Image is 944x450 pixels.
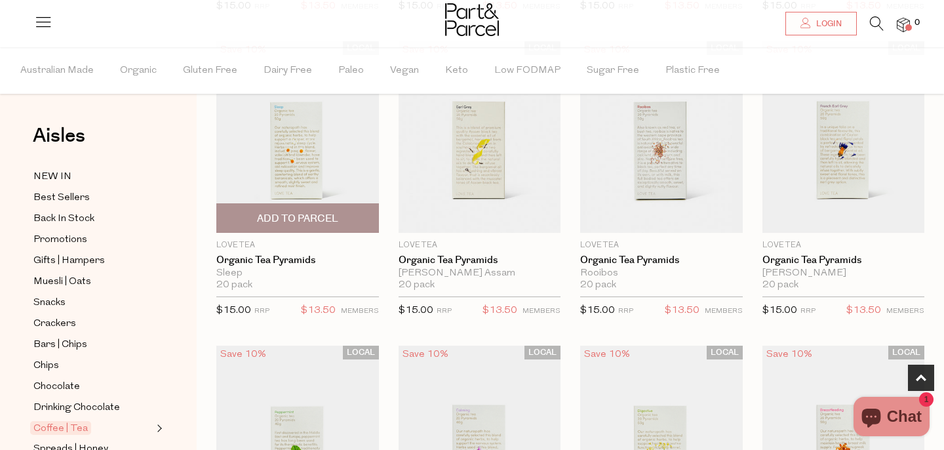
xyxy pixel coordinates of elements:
[216,346,270,363] div: Save 10%
[399,255,561,266] a: Organic Tea Pyramids
[33,379,80,395] span: Chocolate
[33,316,76,332] span: Crackers
[522,308,560,315] small: MEMBERS
[301,302,336,319] span: $13.50
[580,268,743,279] div: Rooibos
[846,302,881,319] span: $13.50
[390,48,419,94] span: Vegan
[33,378,153,395] a: Chocolate
[762,279,798,291] span: 20 pack
[33,274,153,290] a: Muesli | Oats
[33,358,59,374] span: Chips
[33,126,85,159] a: Aisles
[216,279,252,291] span: 20 pack
[897,18,910,31] a: 0
[911,17,923,29] span: 0
[762,268,925,279] div: [PERSON_NAME]
[33,253,153,269] a: Gifts | Hampers
[580,306,615,316] span: $15.00
[33,274,91,290] span: Muesli | Oats
[399,306,433,316] span: $15.00
[341,308,379,315] small: MEMBERS
[33,295,153,311] a: Snacks
[618,308,633,315] small: RRP
[399,268,561,279] div: [PERSON_NAME] Assam
[120,48,157,94] span: Organic
[33,420,153,436] a: Coffee | Tea
[33,400,120,416] span: Drinking Chocolate
[587,48,639,94] span: Sugar Free
[494,48,560,94] span: Low FODMAP
[437,308,452,315] small: RRP
[33,295,66,311] span: Snacks
[33,211,153,227] a: Back In Stock
[762,255,925,266] a: Organic Tea Pyramids
[33,358,153,374] a: Chips
[482,302,517,319] span: $13.50
[216,203,379,233] button: Add To Parcel
[33,337,87,353] span: Bars | Chips
[399,346,452,363] div: Save 10%
[216,306,251,316] span: $15.00
[33,169,71,185] span: NEW IN
[33,232,153,248] a: Promotions
[216,41,379,233] img: Organic Tea Pyramids
[524,346,560,359] span: LOCAL
[33,190,153,206] a: Best Sellers
[707,346,743,359] span: LOCAL
[343,346,379,359] span: LOCAL
[33,253,105,269] span: Gifts | Hampers
[800,308,816,315] small: RRP
[183,48,237,94] span: Gluten Free
[850,397,934,440] inbox-online-store-chat: Shopify online store chat
[580,279,616,291] span: 20 pack
[665,302,699,319] span: $13.50
[762,346,816,363] div: Save 10%
[762,239,925,251] p: Love Tea
[886,308,924,315] small: MEMBERS
[665,48,720,94] span: Plastic Free
[399,239,561,251] p: Love Tea
[580,239,743,251] p: Love Tea
[580,255,743,266] a: Organic Tea Pyramids
[762,306,797,316] span: $15.00
[153,420,163,436] button: Expand/Collapse Coffee | Tea
[33,190,90,206] span: Best Sellers
[33,121,85,150] span: Aisles
[216,268,379,279] div: Sleep
[445,48,468,94] span: Keto
[338,48,364,94] span: Paleo
[580,346,634,363] div: Save 10%
[20,48,94,94] span: Australian Made
[254,308,269,315] small: RRP
[216,255,379,266] a: Organic Tea Pyramids
[705,308,743,315] small: MEMBERS
[580,41,743,233] img: Organic Tea Pyramids
[33,316,153,332] a: Crackers
[33,211,94,227] span: Back In Stock
[399,279,435,291] span: 20 pack
[762,41,925,233] img: Organic Tea Pyramids
[33,232,87,248] span: Promotions
[257,212,338,226] span: Add To Parcel
[264,48,312,94] span: Dairy Free
[888,346,924,359] span: LOCAL
[30,421,91,435] span: Coffee | Tea
[33,337,153,353] a: Bars | Chips
[445,3,499,36] img: Part&Parcel
[785,12,857,35] a: Login
[399,41,561,233] img: Organic Tea Pyramids
[33,399,153,416] a: Drinking Chocolate
[33,169,153,185] a: NEW IN
[813,18,842,30] span: Login
[216,239,379,251] p: Love Tea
